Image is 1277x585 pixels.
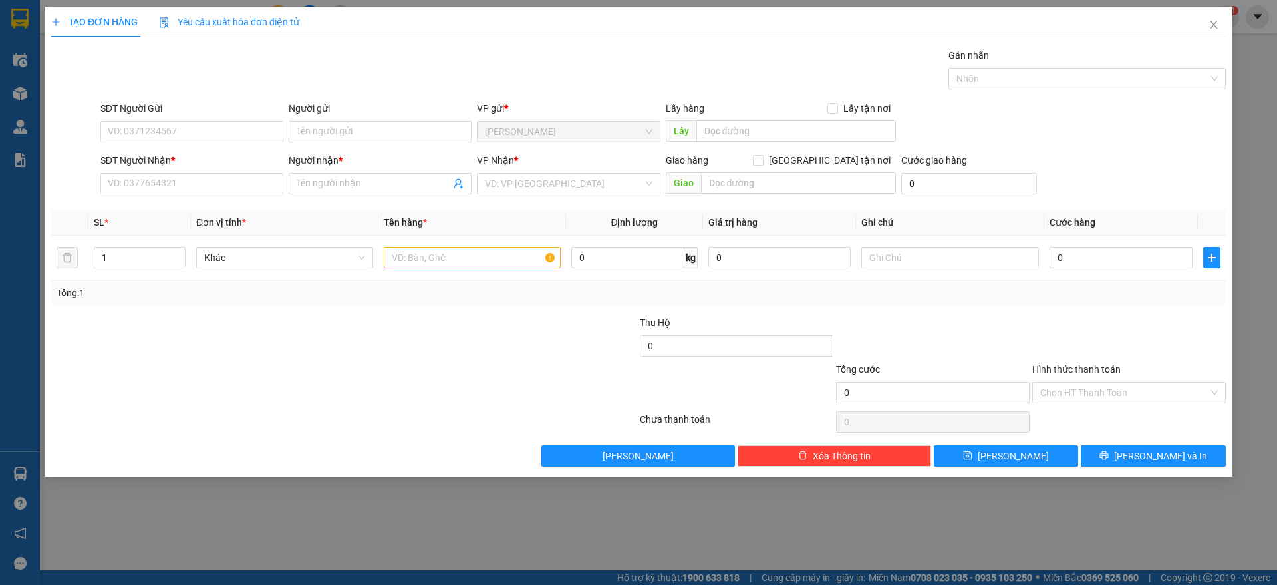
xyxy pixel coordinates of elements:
[696,120,896,142] input: Dọc đường
[1099,451,1109,461] span: printer
[611,217,658,228] span: Định lượng
[11,11,118,41] div: [PERSON_NAME]
[478,155,515,166] span: VP Nhận
[666,172,701,194] span: Giao
[159,17,170,28] img: icon
[127,43,320,62] div: 0907378756
[948,50,989,61] label: Gán nhãn
[738,445,932,467] button: deleteXóa Thông tin
[127,11,320,27] div: GH Tận Nơi
[838,101,896,116] span: Lấy tận nơi
[1195,7,1232,44] button: Close
[813,449,871,463] span: Xóa Thông tin
[51,17,61,27] span: plus
[1081,445,1226,467] button: printer[PERSON_NAME] và In
[57,286,493,300] div: Tổng: 1
[11,57,118,76] div: 0971445712
[196,217,246,228] span: Đơn vị tính
[57,247,78,268] button: delete
[640,317,670,328] span: Thu Hộ
[542,445,736,467] button: [PERSON_NAME]
[701,172,896,194] input: Dọc đường
[384,217,427,228] span: Tên hàng
[1032,364,1121,375] label: Hình thức thanh toán
[764,153,896,168] span: [GEOGRAPHIC_DATA] tận nơi
[666,120,696,142] span: Lấy
[127,69,145,83] span: TC:
[204,248,365,268] span: Khác
[289,153,472,168] div: Người nhận
[708,247,851,268] input: 0
[638,412,835,435] div: Chưa thanh toán
[478,101,660,116] div: VP gửi
[127,62,320,108] span: 20 ĐƯỜNG 6, [GEOGRAPHIC_DATA]
[978,449,1050,463] span: [PERSON_NAME]
[127,13,159,27] span: Nhận:
[666,103,704,114] span: Lấy hàng
[708,217,758,228] span: Giá trị hàng
[836,364,880,375] span: Tổng cước
[798,451,807,461] span: delete
[901,173,1037,194] input: Cước giao hàng
[901,155,967,166] label: Cước giao hàng
[603,449,674,463] span: [PERSON_NAME]
[159,17,299,27] span: Yêu cầu xuất hóa đơn điện tử
[684,247,698,268] span: kg
[666,155,708,166] span: Giao hàng
[384,247,561,268] input: VD: Bàn, Ghế
[94,217,104,228] span: SL
[964,451,973,461] span: save
[454,178,464,189] span: user-add
[11,41,118,57] div: TOÀN
[486,122,652,142] span: Gia Kiệm
[1208,19,1219,30] span: close
[934,445,1078,467] button: save[PERSON_NAME]
[127,27,320,43] div: .
[862,247,1039,268] input: Ghi Chú
[100,153,283,168] div: SĐT Người Nhận
[1204,252,1220,263] span: plus
[100,101,283,116] div: SĐT Người Gửi
[289,101,472,116] div: Người gửi
[11,11,32,25] span: Gửi:
[1203,247,1220,268] button: plus
[51,17,138,27] span: TẠO ĐƠN HÀNG
[857,210,1044,236] th: Ghi chú
[1050,217,1095,228] span: Cước hàng
[1114,449,1207,463] span: [PERSON_NAME] và In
